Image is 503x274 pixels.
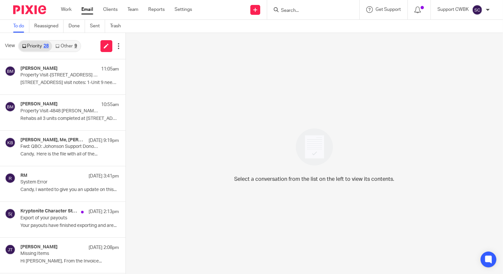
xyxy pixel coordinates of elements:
[20,259,119,264] p: Hi [PERSON_NAME], From the Invoice...
[103,6,118,13] a: Clients
[376,7,401,12] span: Get Support
[20,173,27,178] h4: RM
[43,44,49,48] div: 28
[5,208,15,219] img: svg%3E
[69,20,85,33] a: Done
[52,41,80,51] a: Other9
[101,66,119,72] p: 11:05am
[20,116,119,122] p: Rehabs all 3 units completed at [STREET_ADDRESS][PERSON_NAME]....
[5,66,15,76] img: svg%3E
[292,124,337,170] img: image
[20,144,99,150] p: Fwd: QBO: Johonson Support Donor Report
[19,41,52,51] a: Priority28
[234,175,394,183] p: Select a conversation from the list on the left to view its contents.
[20,80,119,86] p: [STREET_ADDRESS] visit notes: 1-Unit 9 needs some...
[89,244,119,251] p: [DATE] 2:08pm
[20,244,58,250] h4: [PERSON_NAME]
[148,6,165,13] a: Reports
[90,20,105,33] a: Sent
[437,6,469,13] p: Support CWBK
[175,6,192,13] a: Settings
[20,66,58,71] h4: [PERSON_NAME]
[5,137,15,148] img: svg%3E
[20,187,119,193] p: Candy, I wanted to give you an update on this...
[20,251,99,257] p: Missing Items
[5,173,15,183] img: svg%3E
[13,5,46,14] img: Pixie
[74,44,77,48] div: 9
[89,173,119,179] p: [DATE] 3:41pm
[280,8,340,14] input: Search
[20,101,58,107] h4: [PERSON_NAME]
[101,101,119,108] p: 10:55am
[20,72,99,78] p: Property Visit-[STREET_ADDRESS] &9-08.15.2025
[89,137,119,144] p: [DATE] 9:19pm
[5,101,15,112] img: svg%3E
[472,5,483,15] img: svg%3E
[61,6,71,13] a: Work
[20,151,119,157] p: Candy, Here is the file with all of the...
[20,137,85,143] h4: [PERSON_NAME], Me, [PERSON_NAME]
[5,244,15,255] img: svg%3E
[13,20,29,33] a: To do
[110,20,126,33] a: Trash
[81,6,93,13] a: Email
[34,20,64,33] a: Reassigned
[89,208,119,215] p: [DATE] 2:13pm
[20,108,99,114] p: Property Visit-4848 [PERSON_NAME]-08.15.2025
[5,42,15,49] span: View
[20,179,99,185] p: System Error
[20,223,119,229] p: Your payouts have finished exporting and are...
[127,6,138,13] a: Team
[20,208,78,214] h4: Kryptonite Character Store (Shopify), Southern Sportz Store (Shopify)
[20,215,99,221] p: Export of your payouts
